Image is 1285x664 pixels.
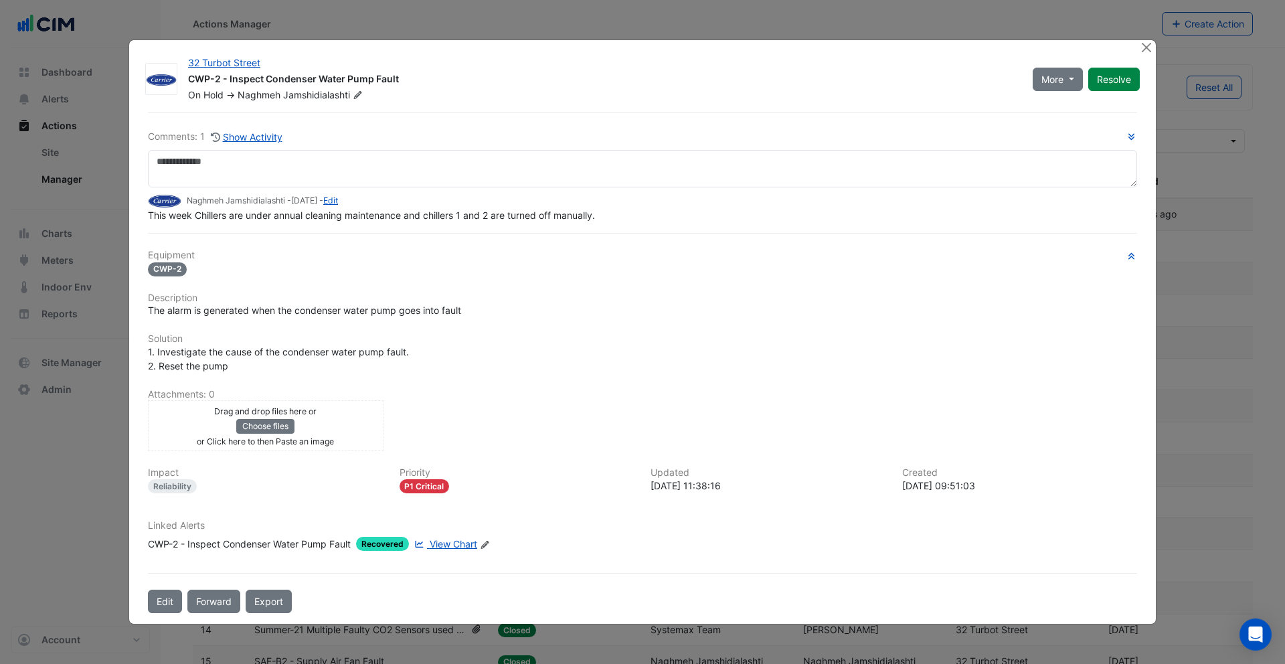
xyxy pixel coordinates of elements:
span: This week Chillers are under annual cleaning maintenance and chillers 1 and 2 are turned off manu... [148,210,595,221]
button: Show Activity [210,129,283,145]
a: Edit [323,195,338,205]
span: CWP-2 [148,262,187,276]
img: Carrier [148,194,181,209]
h6: Equipment [148,250,1137,261]
h6: Updated [651,467,886,479]
div: Open Intercom Messenger [1239,618,1272,651]
h6: Description [148,293,1137,304]
div: CWP-2 - Inspect Condenser Water Pump Fault [148,537,351,551]
span: The alarm is generated when the condenser water pump goes into fault [148,305,461,316]
h6: Priority [400,467,635,479]
div: Comments: 1 [148,129,283,145]
span: Naghmeh [238,89,280,100]
span: Jamshidialashti [283,88,365,102]
button: Close [1139,40,1153,54]
small: Naghmeh Jamshidialashti - - [187,195,338,207]
div: [DATE] 09:51:03 [902,479,1138,493]
small: or Click here to then Paste an image [197,436,334,446]
span: More [1041,72,1063,86]
span: Recovered [356,537,409,551]
h6: Created [902,467,1138,479]
button: More [1033,68,1083,91]
span: On Hold [188,89,224,100]
h6: Impact [148,467,383,479]
span: 1. Investigate the cause of the condenser water pump fault. 2. Reset the pump [148,346,409,371]
div: [DATE] 11:38:16 [651,479,886,493]
button: Forward [187,590,240,613]
span: -> [226,89,235,100]
div: CWP-2 - Inspect Condenser Water Pump Fault [188,72,1017,88]
button: Edit [148,590,182,613]
button: Resolve [1088,68,1140,91]
a: 32 Turbot Street [188,57,260,68]
a: View Chart [412,537,477,551]
fa-icon: Edit Linked Alerts [480,539,490,550]
button: Choose files [236,419,294,434]
div: P1 Critical [400,479,450,493]
img: Carrier [146,74,177,87]
small: Drag and drop files here or [214,406,317,416]
h6: Linked Alerts [148,520,1137,531]
h6: Attachments: 0 [148,389,1137,400]
h6: Solution [148,333,1137,345]
a: Export [246,590,292,613]
span: View Chart [430,538,477,550]
div: Reliability [148,479,197,493]
span: 2025-08-27 09:51:44 [291,195,317,205]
